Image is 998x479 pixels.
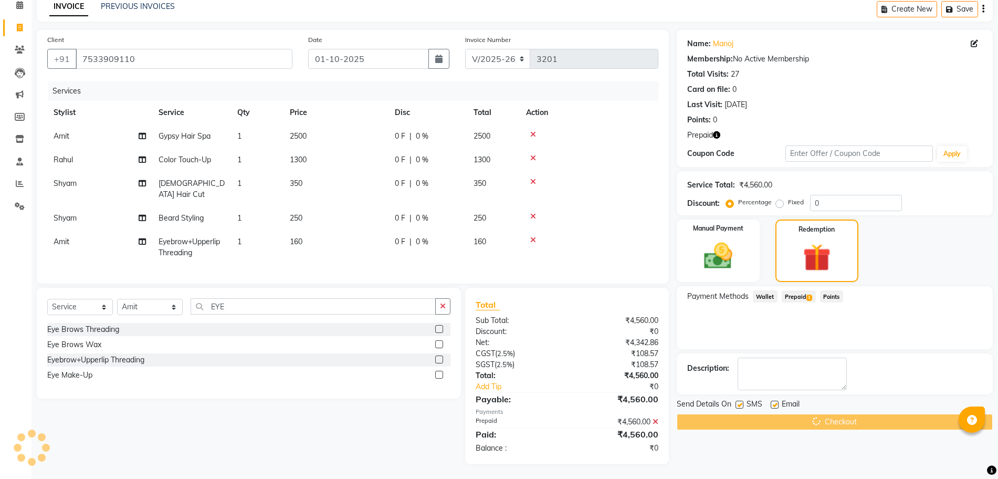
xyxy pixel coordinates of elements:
[47,339,101,350] div: Eye Brows Wax
[159,213,204,223] span: Beard Styling
[191,298,436,315] input: Search or Scan
[476,408,658,416] div: Payments
[567,416,666,428] div: ₹4,560.00
[476,299,500,310] span: Total
[941,1,978,17] button: Save
[567,370,666,381] div: ₹4,560.00
[468,370,567,381] div: Total:
[308,35,322,45] label: Date
[687,38,711,49] div: Name:
[753,290,778,303] span: Wallet
[567,428,666,441] div: ₹4,560.00
[290,179,302,188] span: 350
[567,337,666,348] div: ₹4,342.86
[47,35,64,45] label: Client
[937,146,967,162] button: Apply
[416,131,428,142] span: 0 %
[687,180,735,191] div: Service Total:
[54,131,69,141] span: Amit
[687,130,713,141] span: Prepaid
[47,324,119,335] div: Eye Brows Threading
[731,69,739,80] div: 27
[54,213,77,223] span: Shyam
[474,155,490,164] span: 1300
[468,393,567,405] div: Payable:
[290,155,307,164] span: 1300
[409,213,412,224] span: |
[237,131,241,141] span: 1
[732,84,737,95] div: 0
[468,428,567,441] div: Paid:
[283,101,388,124] th: Price
[152,101,231,124] th: Service
[416,213,428,224] span: 0 %
[395,131,405,142] span: 0 F
[388,101,467,124] th: Disc
[159,131,211,141] span: Gypsy Hair Spa
[693,224,743,233] label: Manual Payment
[231,101,283,124] th: Qty
[788,197,804,207] label: Fixed
[687,114,711,126] div: Points:
[54,155,73,164] span: Rahul
[409,178,412,189] span: |
[497,360,512,369] span: 2.5%
[159,155,211,164] span: Color Touch-Up
[724,99,747,110] div: [DATE]
[48,81,666,101] div: Services
[567,359,666,370] div: ₹108.57
[468,443,567,454] div: Balance :
[409,236,412,247] span: |
[497,349,513,358] span: 2.5%
[747,399,762,412] span: SMS
[237,155,241,164] span: 1
[416,178,428,189] span: 0 %
[47,370,92,381] div: Eye Make-Up
[677,399,731,412] span: Send Details On
[567,443,666,454] div: ₹0
[290,213,302,223] span: 250
[799,225,835,234] label: Redemption
[687,198,720,209] div: Discount:
[687,148,785,159] div: Coupon Code
[739,180,772,191] div: ₹4,560.00
[476,349,495,358] span: CGST
[416,236,428,247] span: 0 %
[687,69,729,80] div: Total Visits:
[713,114,717,126] div: 0
[465,35,511,45] label: Invoice Number
[687,291,749,302] span: Payment Methods
[474,213,486,223] span: 250
[687,363,729,374] div: Description:
[695,240,741,273] img: _cash.svg
[738,197,772,207] label: Percentage
[877,1,937,17] button: Create New
[54,179,77,188] span: Shyam
[409,131,412,142] span: |
[476,360,495,369] span: SGST
[290,131,307,141] span: 2500
[237,213,241,223] span: 1
[474,179,486,188] span: 350
[687,99,722,110] div: Last Visit:
[687,54,982,65] div: No Active Membership
[47,355,144,366] div: Eyebrow+Upperlip Threading
[468,337,567,348] div: Net:
[395,236,405,247] span: 0 F
[794,241,839,275] img: _gift.svg
[782,399,800,412] span: Email
[567,393,666,405] div: ₹4,560.00
[468,359,567,370] div: ( )
[820,290,843,303] span: Points
[567,315,666,326] div: ₹4,560.00
[159,237,220,257] span: Eyebrow+Upperlip Threading
[806,295,812,301] span: 1
[237,179,241,188] span: 1
[468,315,567,326] div: Sub Total:
[47,49,77,69] button: +91
[474,131,490,141] span: 2500
[474,237,486,246] span: 160
[713,38,733,49] a: Manoj
[395,154,405,165] span: 0 F
[468,326,567,337] div: Discount:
